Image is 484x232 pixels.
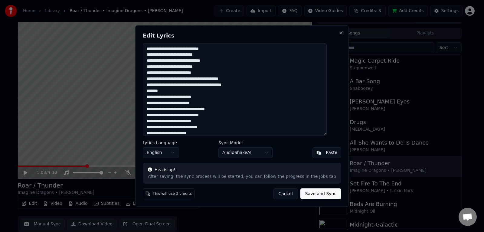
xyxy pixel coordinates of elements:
[148,167,336,173] div: Heads up!
[218,141,273,145] label: Sync Model
[273,188,298,199] button: Cancel
[300,188,341,199] button: Save and Sync
[143,33,341,38] h2: Edit Lyrics
[326,150,337,156] div: Paste
[143,141,179,145] label: Lyrics Language
[153,191,192,196] span: This will use 3 credits
[148,174,336,180] div: After saving, the sync process will be started, you can follow the progress in the Jobs tab
[312,147,341,158] button: Paste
